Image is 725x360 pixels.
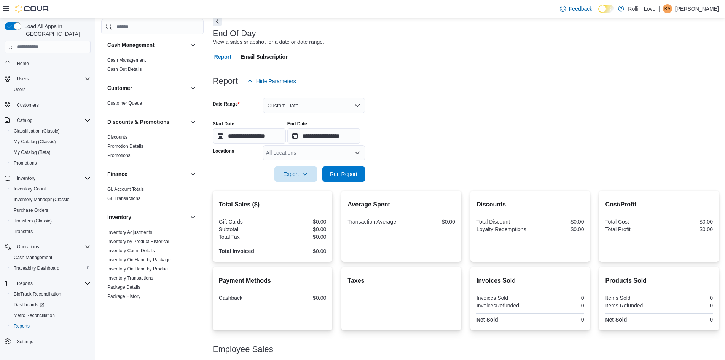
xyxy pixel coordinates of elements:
[14,291,61,297] span: BioTrack Reconciliation
[403,219,455,225] div: $0.00
[598,5,614,13] input: Dark Mode
[532,317,584,323] div: 0
[107,239,169,244] a: Inventory by Product Historical
[107,230,152,235] a: Inventory Adjustments
[17,175,35,181] span: Inventory
[107,58,146,63] a: Cash Management
[14,279,36,288] button: Reports
[107,303,147,308] a: Product Expirations
[8,289,94,299] button: BioTrack Reconciliation
[14,58,91,68] span: Home
[11,148,91,157] span: My Catalog (Beta)
[11,311,91,320] span: Metrc Reconciliation
[605,219,657,225] div: Total Cost
[557,1,595,16] a: Feedback
[14,337,91,346] span: Settings
[274,226,326,232] div: $0.00
[11,290,64,299] a: BioTrack Reconciliation
[14,101,42,110] a: Customers
[476,295,529,301] div: Invoices Sold
[14,128,60,134] span: Classification (Classic)
[107,84,187,92] button: Customer
[628,4,655,13] p: Rollin' Love
[17,102,39,108] span: Customers
[2,336,94,347] button: Settings
[107,257,171,262] a: Inventory On Hand by Package
[107,67,142,72] a: Cash Out Details
[14,186,46,192] span: Inventory Count
[11,184,49,194] a: Inventory Count
[11,137,91,146] span: My Catalog (Classic)
[14,160,37,166] span: Promotions
[107,186,144,192] span: GL Account Totals
[14,337,36,346] a: Settings
[107,101,142,106] a: Customer Queue
[15,5,49,13] img: Cova
[14,116,91,125] span: Catalog
[11,137,59,146] a: My Catalog (Classic)
[107,196,140,201] a: GL Transactions
[8,252,94,263] button: Cash Management
[8,158,94,168] button: Promotions
[107,170,187,178] button: Finance
[107,257,171,263] span: Inventory On Hand by Package
[2,242,94,252] button: Operations
[605,276,713,285] h2: Products Sold
[107,275,153,281] a: Inventory Transactions
[2,74,94,84] button: Users
[11,158,91,168] span: Promotions
[17,339,33,345] span: Settings
[213,148,234,154] label: Locations
[101,56,204,77] div: Cash Management
[532,295,584,301] div: 0
[14,229,33,235] span: Transfers
[219,200,327,209] h2: Total Sales ($)
[107,294,140,299] a: Package History
[219,248,254,254] strong: Total Invoiced
[532,302,584,309] div: 0
[476,276,584,285] h2: Invoices Sold
[11,148,54,157] a: My Catalog (Beta)
[11,206,51,215] a: Purchase Orders
[11,184,91,194] span: Inventory Count
[107,266,169,272] span: Inventory On Hand by Product
[14,242,91,251] span: Operations
[2,58,94,69] button: Home
[347,219,400,225] div: Transaction Average
[11,206,91,215] span: Purchase Orders
[214,49,231,64] span: Report
[354,150,360,156] button: Open list of options
[663,4,672,13] div: Kenya Alexander
[188,213,198,222] button: Inventory
[219,219,271,225] div: Gift Cards
[11,311,58,320] a: Metrc Reconciliation
[287,128,360,144] input: Press the down key to open a popover containing a calendar.
[107,144,143,149] a: Promotion Details
[287,121,307,127] label: End Date
[11,85,91,94] span: Users
[8,263,94,274] button: Traceabilty Dashboard
[8,216,94,226] button: Transfers (Classic)
[14,302,44,308] span: Dashboards
[213,38,324,46] div: View a sales snapshot for a date or date range.
[107,170,127,178] h3: Finance
[661,295,713,301] div: 0
[605,200,713,209] h2: Cost/Profit
[476,302,529,309] div: InvoicesRefunded
[14,218,52,224] span: Transfers (Classic)
[11,322,91,331] span: Reports
[107,152,131,158] span: Promotions
[664,4,671,13] span: KA
[476,226,529,232] div: Loyalty Redemptions
[8,205,94,216] button: Purchase Orders
[14,323,30,329] span: Reports
[14,254,52,261] span: Cash Management
[274,234,326,240] div: $0.00
[101,228,204,341] div: Inventory
[8,194,94,205] button: Inventory Manager (Classic)
[14,139,56,145] span: My Catalog (Classic)
[8,84,94,95] button: Users
[107,213,187,221] button: Inventory
[2,99,94,110] button: Customers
